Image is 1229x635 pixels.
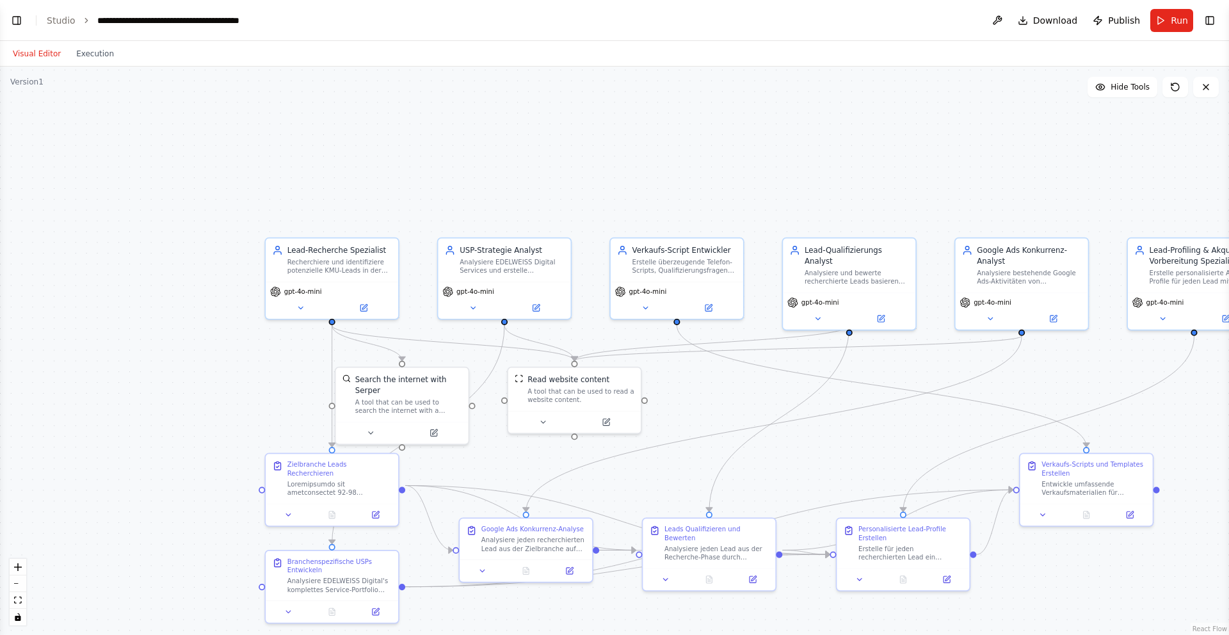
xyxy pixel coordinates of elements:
[1150,9,1193,32] button: Run
[599,545,636,556] g: Edge from a2839c91-91fb-48ce-901a-426cc8213496 to c453b3cd-684f-4ee3-85b8-87b6a39e5172
[801,298,839,307] span: gpt-4o-mini
[357,606,394,618] button: Open in side panel
[1146,298,1184,307] span: gpt-4o-mini
[734,573,771,586] button: Open in side panel
[405,480,453,556] g: Edge from 00b3e103-c49a-4e1e-827d-3723335f5f84 to a2839c91-91fb-48ce-901a-426cc8213496
[520,336,1027,511] g: Edge from 824ac4ac-4a39-4734-9284-e5f5bc5e3f81 to a2839c91-91fb-48ce-901a-426cc8213496
[974,298,1011,307] span: gpt-4o-mini
[977,245,1081,267] div: Google Ads Konkurrenz-Analyst
[481,536,586,553] div: Analysiere jeden recherchierten Lead aus der Zielbranche auf Google Ads-Aktivitäten. Nutze die of...
[805,245,909,267] div: Lead-Qualifizierungs Analyst
[569,325,855,361] g: Edge from 70570455-1f7d-4bff-9cf8-be25e6057fb7 to c0e9eb5d-a8ab-4b16-80f0-ed32b0994f29
[287,258,392,275] div: Recherchiere und identifiziere potenzielle KMU-Leads in der {target_region} mit {target_keywords}...
[686,573,732,586] button: No output available
[503,565,549,577] button: No output available
[437,237,572,320] div: USP-Strategie AnalystAnalysiere EDELWEISS Digital Services und erstelle überzeugende, branchenspe...
[850,312,911,325] button: Open in side panel
[342,374,351,383] img: SerperDevTool
[1064,508,1109,521] button: No output available
[8,12,26,29] button: Show left sidebar
[977,269,1081,286] div: Analysiere bestehende Google Ads-Aktivitäten von {target_keywords} Betrieben in {target_region} u...
[481,525,584,533] div: Google Ads Konkurrenz-Analyse
[1111,508,1148,521] button: Open in side panel
[1201,12,1219,29] button: Show right sidebar
[499,325,580,361] g: Edge from 8ee92961-813f-451d-af52-e9a3d9d0b3f5 to c0e9eb5d-a8ab-4b16-80f0-ed32b0994f29
[287,558,392,575] div: Branchenspezifische USPs Entwickeln
[575,415,636,428] button: Open in side panel
[357,508,394,521] button: Open in side panel
[10,609,26,625] button: toggle interactivity
[1088,77,1157,97] button: Hide Tools
[678,301,739,314] button: Open in side panel
[782,237,917,331] div: Lead-Qualifizierungs AnalystAnalysiere und bewerte recherchierte Leads basierend auf digitaler Be...
[858,545,963,562] div: Erstelle für jeden recherchierten Lead ein detailliertes, personalisiertes Akquise-Profil das all...
[287,480,392,497] div: Loremipsumdo sit ametconsectet 92-98 adipiscinge SED doe Temporincididuntu Labor et {dolore_magna...
[309,508,355,521] button: No output available
[642,518,776,591] div: Leads Qualifizieren und BewertenAnalysiere jeden Lead aus der Recherche-Phase durch Untersuchung ...
[1041,460,1146,478] div: Verkaufs-Scripts und Templates Erstellen
[703,325,855,511] g: Edge from 70570455-1f7d-4bff-9cf8-be25e6057fb7 to c453b3cd-684f-4ee3-85b8-87b6a39e5172
[403,426,464,439] button: Open in side panel
[527,387,634,405] div: A tool that can be used to read a website content.
[632,258,737,275] div: Erstelle überzeugende Telefon-Scripts, Qualifizierungsfragen und Follow-up Nachrichten-Templates ...
[10,559,26,575] button: zoom in
[805,269,909,286] div: Analysiere und bewerte recherchierte Leads basierend auf digitaler Bereitschaft, potenziellem Wer...
[355,398,462,415] div: A tool that can be used to search the internet with a search_query. Supports different search typ...
[326,325,510,544] g: Edge from 8ee92961-813f-451d-af52-e9a3d9d0b3f5 to 07b4e952-20ce-4522-aa8e-a0fe142b9add
[10,575,26,592] button: zoom out
[1108,14,1140,27] span: Publish
[1041,480,1146,497] div: Entwickle umfassende Verkaufsmaterialien für EDELWEISS Digital Akquise inklusive: 1) Der exakte T...
[1111,82,1150,92] span: Hide Tools
[460,245,564,256] div: USP-Strategie Analyst
[309,606,355,618] button: No output available
[10,77,44,87] div: Version 1
[551,565,588,577] button: Open in side panel
[458,518,593,583] div: Google Ads Konkurrenz-AnalyseAnalysiere jeden recherchierten Lead aus der Zielbranche auf Google ...
[858,525,963,542] div: Personalisierte Lead-Profile Erstellen
[287,577,392,594] div: Analysiere EDELWEISS Digital's komplettes Service-Portfolio (Firmendaten-Manager, Website-Erstell...
[515,374,523,383] img: ScrapeWebsiteTool
[664,525,769,542] div: Leads Qualifizieren und Bewerten
[506,301,566,314] button: Open in side panel
[880,573,926,586] button: No output available
[326,325,337,447] g: Edge from af62c6ea-d9ba-418f-93e9-99ff13a742d6 to 00b3e103-c49a-4e1e-827d-3723335f5f84
[1171,14,1188,27] span: Run
[10,592,26,609] button: fit view
[264,550,399,623] div: Branchenspezifische USPs EntwickelnAnalysiere EDELWEISS Digital's komplettes Service-Portfolio (F...
[47,14,241,27] nav: breadcrumb
[326,325,580,361] g: Edge from af62c6ea-d9ba-418f-93e9-99ff13a742d6 to c0e9eb5d-a8ab-4b16-80f0-ed32b0994f29
[47,15,76,26] a: Studio
[333,301,394,314] button: Open in side panel
[954,237,1089,331] div: Google Ads Konkurrenz-AnalystAnalysiere bestehende Google Ads-Aktivitäten von {target_keywords} B...
[1019,453,1153,527] div: Verkaufs-Scripts und Templates ErstellenEntwickle umfassende Verkaufsmaterialien für EDELWEISS Di...
[335,367,469,445] div: SerperDevToolSearch the internet with SerperA tool that can be used to search the internet with a...
[664,545,769,562] div: Analysiere jeden Lead aus der Recherche-Phase durch Untersuchung ihrer aktuellen digitalen Präsen...
[10,559,26,625] div: React Flow controls
[632,245,737,256] div: Verkaufs-Script Entwickler
[1193,625,1227,632] a: React Flow attribution
[1023,312,1084,325] button: Open in side panel
[68,46,122,61] button: Execution
[355,374,462,396] div: Search the internet with Serper
[284,287,322,296] span: gpt-4o-mini
[609,237,744,320] div: Verkaufs-Script EntwicklerErstelle überzeugende Telefon-Scripts, Qualifizierungsfragen und Follow...
[836,518,970,591] div: Personalisierte Lead-Profile ErstellenErstelle für jeden recherchierten Lead ein detailliertes, p...
[1013,9,1083,32] button: Download
[405,480,830,560] g: Edge from 00b3e103-c49a-4e1e-827d-3723335f5f84 to aa8b6eee-687e-4bac-8842-e10866631dff
[928,573,965,586] button: Open in side panel
[671,325,1092,447] g: Edge from bb1b9669-3b1f-4d9c-a62f-27bc22c78e03 to 95b4149f-5c52-498b-b42c-4be93cdef96f
[507,367,641,434] div: ScrapeWebsiteToolRead website contentA tool that can be used to read a website content.
[264,237,399,320] div: Lead-Recherche SpezialistRecherchiere und identifiziere potenzielle KMU-Leads in der {target_regi...
[264,453,399,527] div: Zielbranche Leads RecherchierenLoremipsumdo sit ametconsectet 92-98 adipiscinge SED doe Temporinc...
[1033,14,1078,27] span: Download
[527,374,609,385] div: Read website content
[456,287,494,296] span: gpt-4o-mini
[287,460,392,478] div: Zielbranche Leads Recherchieren
[976,485,1013,560] g: Edge from aa8b6eee-687e-4bac-8842-e10866631dff to 95b4149f-5c52-498b-b42c-4be93cdef96f
[460,258,564,275] div: Analysiere EDELWEISS Digital Services und erstelle überzeugende, branchenspezifische USPs und Wer...
[898,336,1200,511] g: Edge from d8b67901-beea-4c94-815b-cf190457170a to aa8b6eee-687e-4bac-8842-e10866631dff
[1088,9,1145,32] button: Publish
[287,245,392,256] div: Lead-Recherche Spezialist
[569,336,1027,361] g: Edge from 824ac4ac-4a39-4734-9284-e5f5bc5e3f81 to c0e9eb5d-a8ab-4b16-80f0-ed32b0994f29
[782,545,830,560] g: Edge from c453b3cd-684f-4ee3-85b8-87b6a39e5172 to aa8b6eee-687e-4bac-8842-e10866631dff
